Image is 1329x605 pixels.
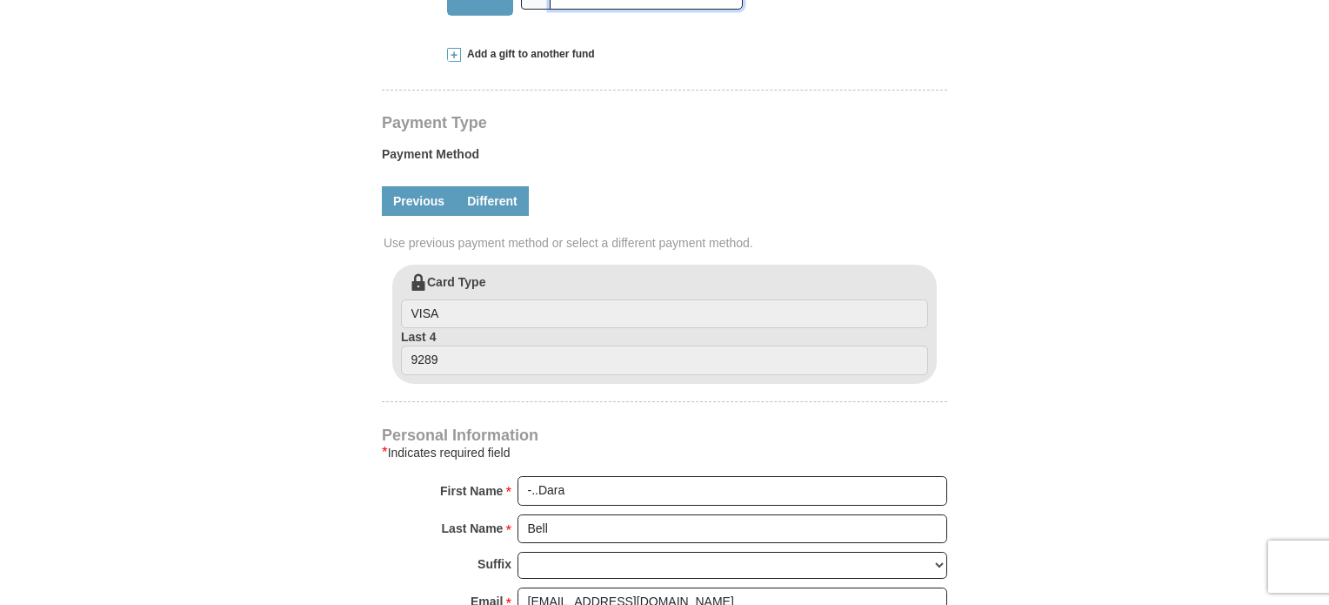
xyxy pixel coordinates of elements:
h4: Personal Information [382,428,947,442]
label: Card Type [401,273,928,329]
a: Different [456,186,529,216]
span: Use previous payment method or select a different payment method. [384,234,949,252]
input: Last 4 [401,346,928,375]
label: Payment Method [382,145,947,171]
strong: Last Name [442,516,504,541]
h4: Payment Type [382,116,947,130]
span: Add a gift to another fund [461,47,595,62]
div: Indicates required field [382,442,947,463]
a: Previous [382,186,456,216]
strong: First Name [440,479,503,503]
input: Card Type [401,299,928,329]
label: Last 4 [401,328,928,375]
strong: Suffix [478,552,511,576]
